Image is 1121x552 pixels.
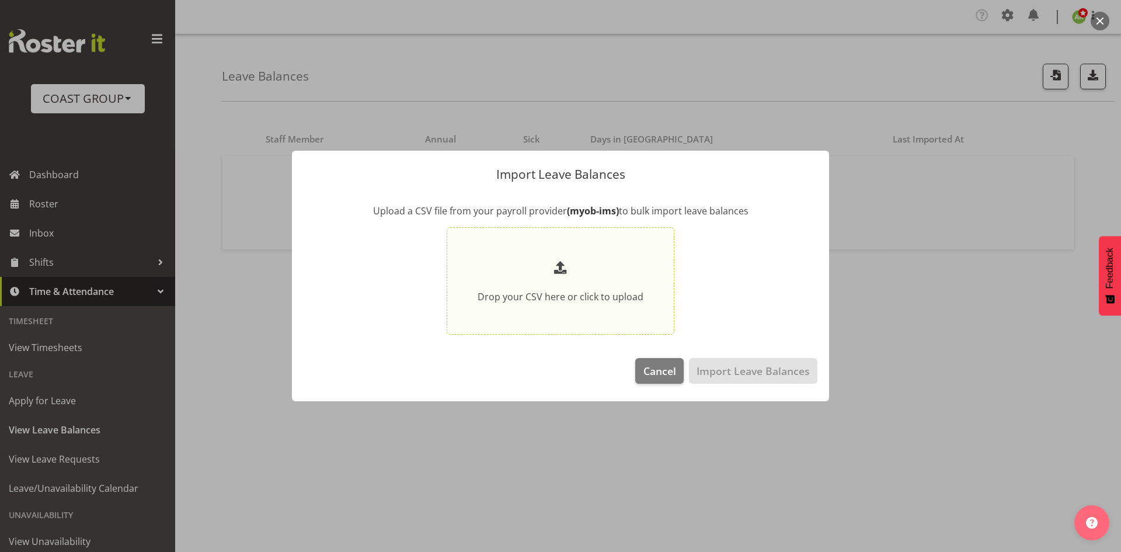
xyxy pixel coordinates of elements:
[478,290,643,304] p: Drop your CSV here or click to upload
[304,204,817,218] p: Upload a CSV file from your payroll provider to bulk import leave balances
[304,168,817,180] p: Import Leave Balances
[697,363,810,379] span: Import Leave Balances
[1086,517,1098,529] img: help-xxl-2.png
[1105,248,1115,289] span: Feedback
[567,204,619,217] strong: (myob-ims)
[689,358,817,384] button: Import Leave Balances
[635,358,683,384] button: Cancel
[1099,236,1121,315] button: Feedback - Show survey
[643,363,676,379] span: Cancel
